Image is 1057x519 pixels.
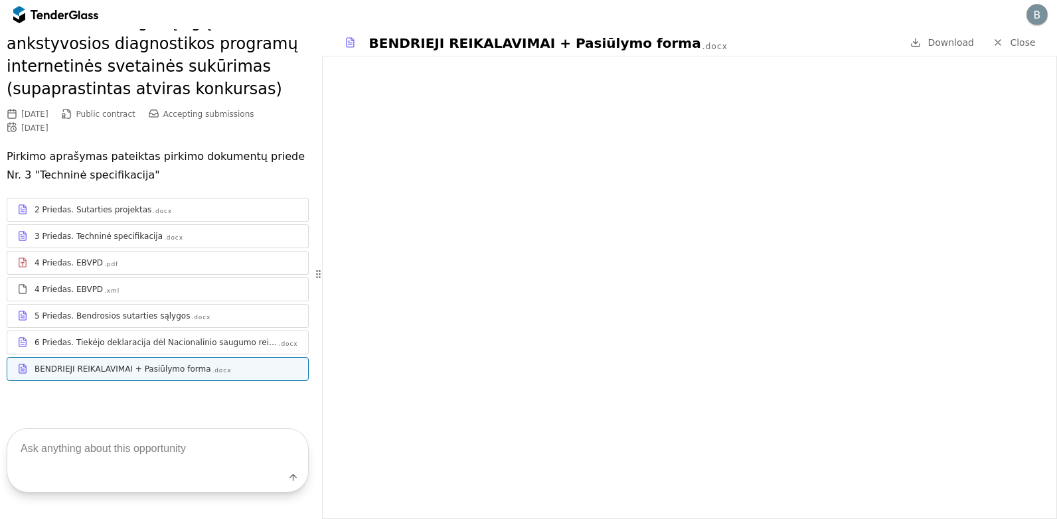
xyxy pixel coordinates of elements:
[279,340,298,348] div: .docx
[7,198,309,222] a: 2 Priedas. Sutarties projektas.docx
[21,110,48,119] div: [DATE]
[35,337,278,348] div: 6 Priedas. Tiekėjo deklaracija dėl Nacionalinio saugumo reikalavimų atitikties
[369,34,701,52] div: BENDRIEJI REIKALAVIMAI + Pasiūlymo forma
[7,251,309,275] a: 4 Priedas. EBVPD.pdf
[928,37,974,48] span: Download
[7,11,309,100] h2: 4666789 Onkologinių ligų ankstyvosios diagnostikos programų internetinės svetainės sukūrimas (sup...
[35,284,103,295] div: 4 Priedas. EBVPD
[35,204,151,215] div: 2 Priedas. Sutarties projektas
[35,364,211,374] div: BENDRIEJI REIKALAVIMAI + Pasiūlymo forma
[191,313,210,322] div: .docx
[906,35,978,51] a: Download
[1010,37,1035,48] span: Close
[164,234,183,242] div: .docx
[163,110,254,119] span: Accepting submissions
[7,331,309,354] a: 6 Priedas. Tiekėjo deklaracija dėl Nacionalinio saugumo reikalavimų atitikties.docx
[21,123,48,133] div: [DATE]
[35,311,190,321] div: 5 Priedas. Bendrosios sutarties sąlygos
[153,207,172,216] div: .docx
[35,258,103,268] div: 4 Priedas. EBVPD
[7,304,309,328] a: 5 Priedas. Bendrosios sutarties sąlygos.docx
[76,110,135,119] span: Public contract
[7,357,309,381] a: BENDRIEJI REIKALAVIMAI + Pasiūlymo forma.docx
[702,41,728,52] div: .docx
[7,277,309,301] a: 4 Priedas. EBVPD.xml
[104,260,118,269] div: .pdf
[104,287,120,295] div: .xml
[7,147,309,185] p: Pirkimo aprašymas pateiktas pirkimo dokumentų priede Nr. 3 "Techninė specifikacija"
[212,366,232,375] div: .docx
[7,224,309,248] a: 3 Priedas. Techninė specifikacija.docx
[985,35,1044,51] a: Close
[35,231,163,242] div: 3 Priedas. Techninė specifikacija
